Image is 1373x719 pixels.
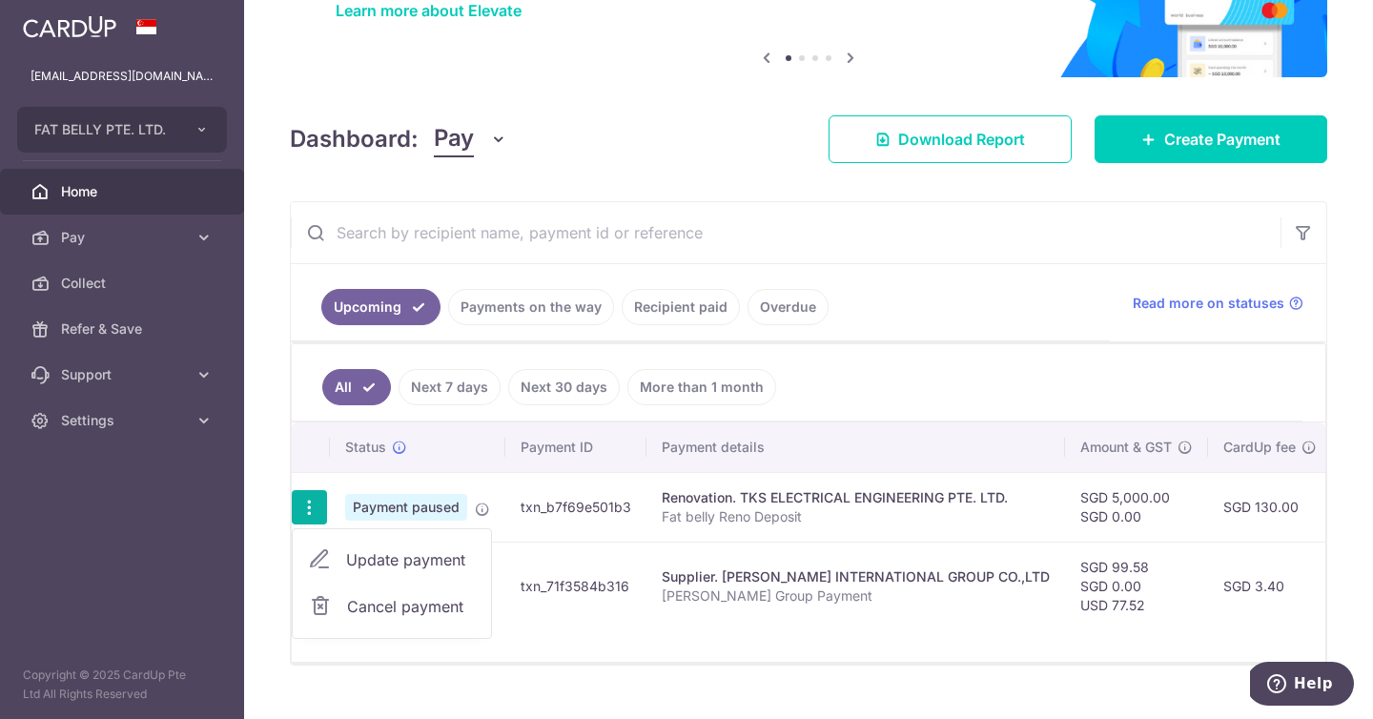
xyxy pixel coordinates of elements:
[345,438,386,457] span: Status
[17,107,227,153] button: FAT BELLY PTE. LTD.
[662,488,1050,507] div: Renovation. TKS ELECTRICAL ENGINEERING PTE. LTD.
[61,411,187,430] span: Settings
[508,369,620,405] a: Next 30 days
[434,121,507,157] button: Pay
[23,15,116,38] img: CardUp
[345,494,467,521] span: Payment paused
[292,528,492,639] ul: Pay
[1095,115,1327,163] a: Create Payment
[829,115,1072,163] a: Download Report
[1065,542,1208,630] td: SGD 99.58 SGD 0.00 USD 77.52
[622,289,740,325] a: Recipient paid
[290,122,419,156] h4: Dashboard:
[1065,472,1208,542] td: SGD 5,000.00 SGD 0.00
[1164,128,1281,151] span: Create Payment
[322,369,391,405] a: All
[31,67,214,86] p: [EMAIL_ADDRESS][DOMAIN_NAME]
[505,422,646,472] th: Payment ID
[898,128,1025,151] span: Download Report
[336,1,522,20] a: Learn more about Elevate
[662,567,1050,586] div: Supplier. [PERSON_NAME] INTERNATIONAL GROUP CO.,LTD
[1223,438,1296,457] span: CardUp fee
[627,369,776,405] a: More than 1 month
[1133,294,1303,313] a: Read more on statuses
[321,289,441,325] a: Upcoming
[662,586,1050,606] p: [PERSON_NAME] Group Payment
[434,121,474,157] span: Pay
[399,369,501,405] a: Next 7 days
[646,422,1065,472] th: Payment details
[291,202,1281,263] input: Search by recipient name, payment id or reference
[748,289,829,325] a: Overdue
[662,507,1050,526] p: Fat belly Reno Deposit
[1080,438,1172,457] span: Amount & GST
[61,319,187,339] span: Refer & Save
[61,228,187,247] span: Pay
[34,120,175,139] span: FAT BELLY PTE. LTD.
[1208,542,1332,630] td: SGD 3.40
[505,542,646,630] td: txn_71f3584b316
[1208,472,1332,542] td: SGD 130.00
[1250,662,1354,709] iframe: Opens a widget where you can find more information
[61,365,187,384] span: Support
[505,472,646,542] td: txn_b7f69e501b3
[1133,294,1284,313] span: Read more on statuses
[448,289,614,325] a: Payments on the way
[61,182,187,201] span: Home
[61,274,187,293] span: Collect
